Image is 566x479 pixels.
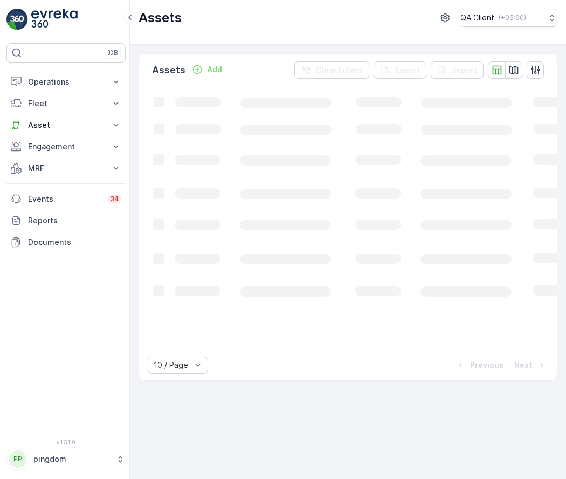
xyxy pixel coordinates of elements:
[28,194,101,204] p: Events
[6,210,126,231] a: Reports
[28,120,104,131] p: Asset
[499,13,526,22] p: ( +03:00 )
[514,360,532,371] p: Next
[6,93,126,114] button: Fleet
[470,360,503,371] p: Previous
[9,450,26,468] div: PP
[6,188,126,210] a: Events34
[6,158,126,179] button: MRF
[207,64,222,75] p: Add
[28,163,104,174] p: MRF
[6,9,28,30] img: logo
[107,49,118,57] p: ⌘B
[6,448,126,470] button: PPpingdom
[454,359,505,372] button: Previous
[31,9,78,30] img: logo_light-DOdMpM7g.png
[33,454,111,464] p: pingdom
[6,439,126,446] span: v 1.51.0
[374,61,426,79] button: Export
[6,231,126,253] a: Documents
[395,65,420,76] p: Export
[6,136,126,158] button: Engagement
[28,77,104,87] p: Operations
[28,98,104,109] p: Fleet
[28,141,104,152] p: Engagement
[316,65,363,76] p: Clear Filters
[431,61,484,79] button: Import
[460,9,557,27] button: QA Client(+03:00)
[188,63,226,76] button: Add
[28,215,121,226] p: Reports
[28,237,121,248] p: Documents
[152,63,185,78] p: Assets
[110,195,119,203] p: 34
[294,61,369,79] button: Clear Filters
[6,114,126,136] button: Asset
[6,71,126,93] button: Operations
[460,12,494,23] p: QA Client
[139,9,182,26] p: Assets
[513,359,548,372] button: Next
[452,65,477,76] p: Import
